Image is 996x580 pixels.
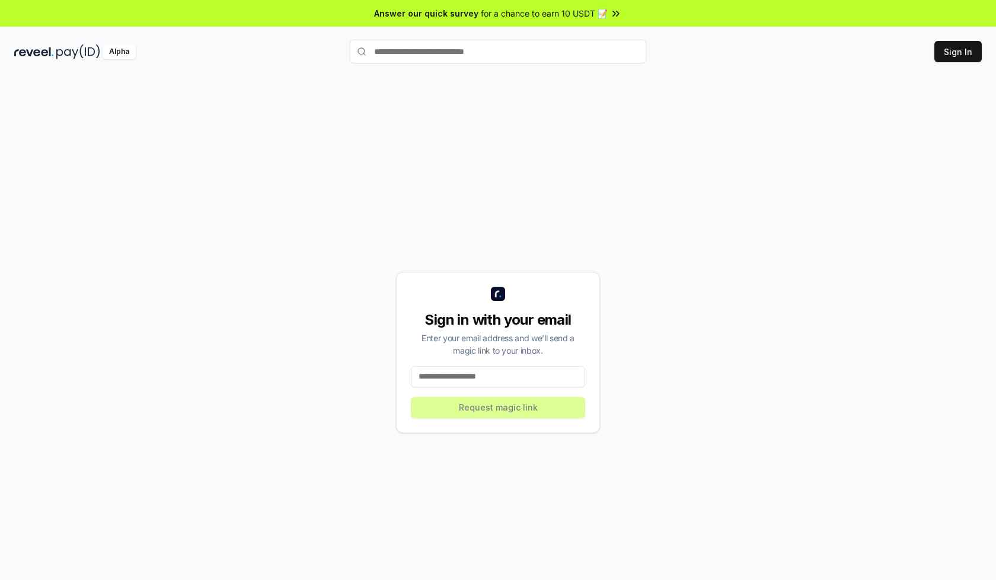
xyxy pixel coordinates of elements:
[481,7,608,20] span: for a chance to earn 10 USDT 📝
[411,310,585,329] div: Sign in with your email
[934,41,982,62] button: Sign In
[374,7,478,20] span: Answer our quick survey
[491,287,505,301] img: logo_small
[56,44,100,59] img: pay_id
[103,44,136,59] div: Alpha
[411,332,585,357] div: Enter your email address and we’ll send a magic link to your inbox.
[14,44,54,59] img: reveel_dark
